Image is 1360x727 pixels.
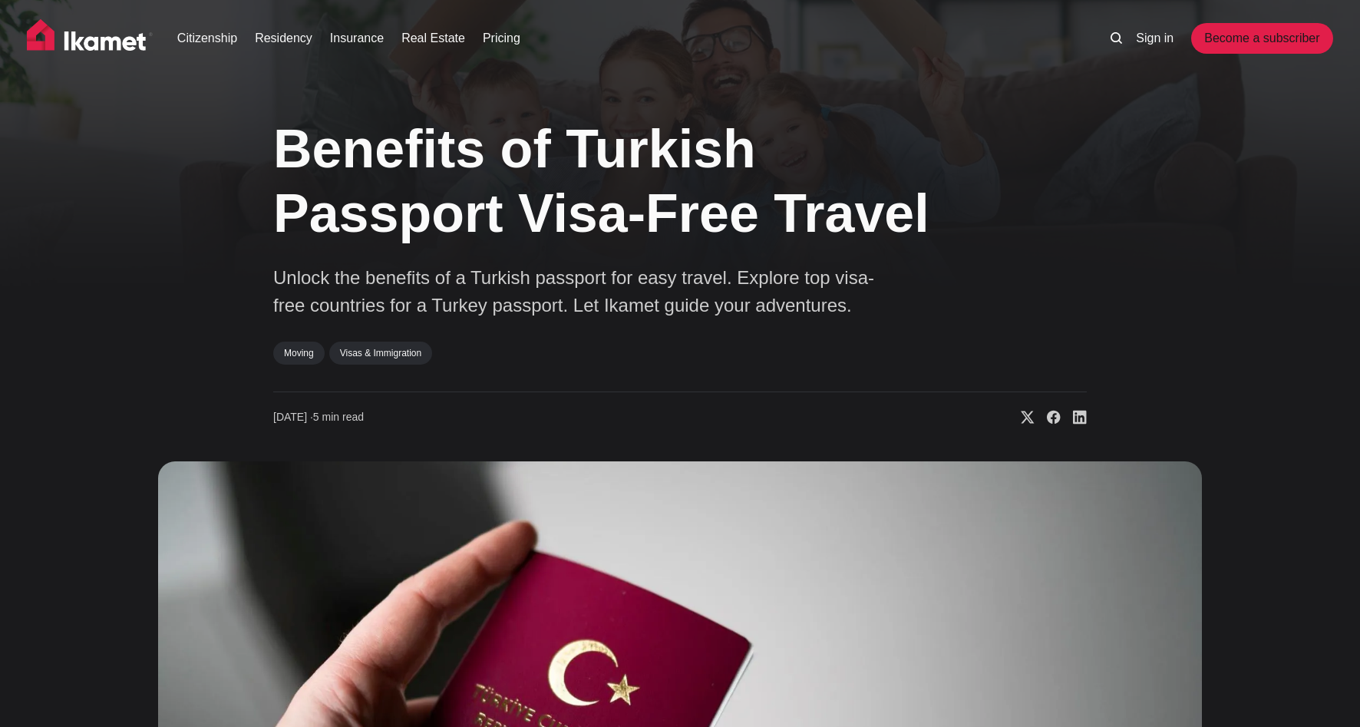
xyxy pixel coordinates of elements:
a: Sign in [1136,29,1173,48]
a: Citizenship [177,29,237,48]
img: Ikamet home [27,19,153,58]
span: [DATE] ∙ [273,411,313,423]
a: Residency [255,29,312,48]
p: Unlock the benefits of a Turkish passport for easy travel. Explore top visa-free countries for a ... [273,264,887,319]
a: Become a subscriber [1191,23,1332,54]
a: Share on Linkedin [1061,410,1087,425]
a: Moving [273,342,325,365]
a: Pricing [483,29,520,48]
a: Share on Facebook [1035,410,1061,425]
time: 5 min read [273,410,364,425]
a: Insurance [330,29,384,48]
a: Real Estate [401,29,465,48]
a: Share on X [1008,410,1035,425]
h1: Benefits of Turkish Passport Visa-Free Travel [273,117,933,246]
a: Visas & Immigration [329,342,432,365]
